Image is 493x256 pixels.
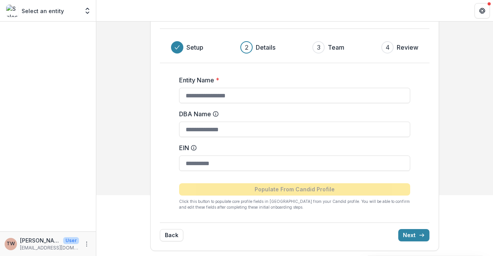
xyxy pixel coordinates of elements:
button: Open entity switcher [82,3,93,18]
p: [EMAIL_ADDRESS][DOMAIN_NAME] [20,244,79,251]
p: Click this button to populate core profile fields in [GEOGRAPHIC_DATA] from your Candid profile. ... [179,199,410,210]
h3: Details [256,43,275,52]
button: Populate From Candid Profile [179,183,410,196]
p: User [63,237,79,244]
p: [PERSON_NAME] [20,236,60,244]
h3: Review [397,43,418,52]
h3: Team [328,43,344,52]
div: 2 [245,43,248,52]
label: EIN [179,143,406,152]
div: Progress [171,41,418,54]
h3: Setup [186,43,203,52]
button: Get Help [475,3,490,18]
label: DBA Name [179,109,406,119]
button: More [82,239,91,249]
button: Back [160,229,183,241]
img: Select an entity [6,5,18,17]
div: Tyreece Williams [7,241,15,246]
p: Select an entity [22,7,64,15]
div: 3 [317,43,320,52]
button: Next [398,229,429,241]
label: Entity Name [179,75,406,85]
div: 4 [386,43,390,52]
